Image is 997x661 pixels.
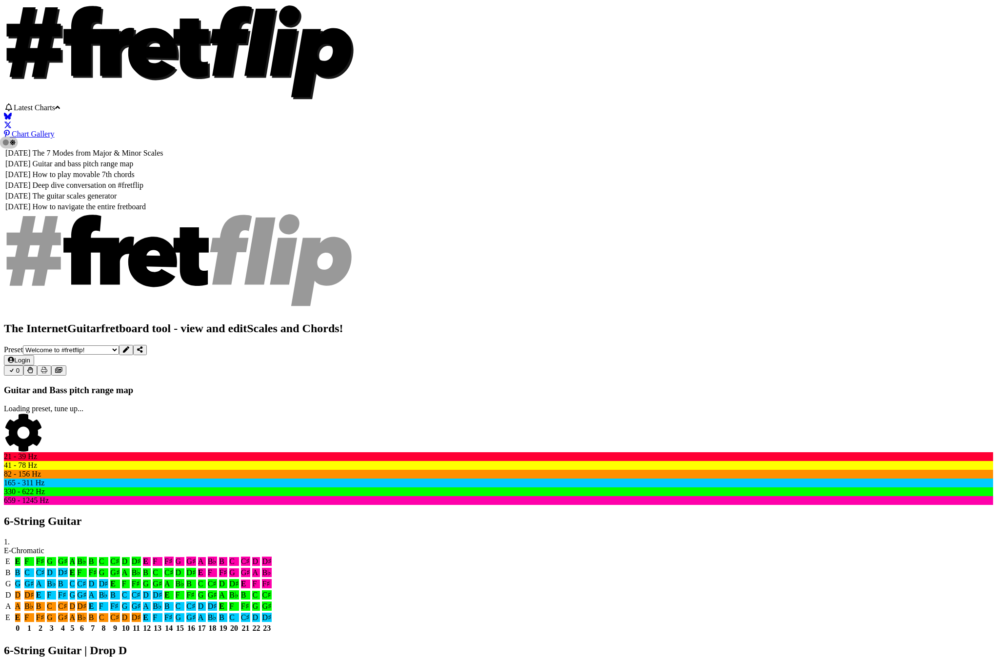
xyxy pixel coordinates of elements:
div: C [24,568,34,577]
div: D♯ [58,568,68,577]
div: A [70,557,76,566]
div: B♭ [153,601,162,611]
div: F [176,591,185,600]
div: G♯ [24,579,34,588]
div: G♯ [58,557,68,566]
div: C♯ [132,590,141,600]
div: F♯ [164,613,174,622]
div: C [99,557,109,566]
td: Deep dive conversation on #fretflip [32,180,164,190]
button: 0 [4,365,23,376]
div: B [143,568,151,577]
th: 13 [152,623,163,633]
div: G♯ [77,590,87,600]
div: E [143,613,151,622]
div: B [58,580,68,588]
div: F♯ [241,601,251,611]
div: G [70,591,76,600]
div: B♭ [47,579,56,588]
div: B [15,568,21,577]
tr: A chart showing pitch ranges for different string configurations and tunings [5,159,164,169]
div: E [36,591,45,600]
h2: 6-String Guitar | Drop D [4,644,993,657]
div: B [36,602,45,611]
span: 659 - 1245 Hz [4,496,49,504]
div: A [122,568,130,577]
div: C [47,602,56,611]
th: 23 [261,623,272,633]
div: C♯ [186,601,196,611]
div: D [176,568,185,577]
th: 11 [131,623,142,633]
div: B♭ [77,613,87,622]
button: Share Preset [133,345,147,355]
div: B [89,557,97,566]
span: 165 - 311 Hz [4,479,44,487]
div: D [198,602,206,611]
button: Print [37,365,51,376]
div: F♯ [186,590,196,600]
div: F♯ [36,613,45,622]
th: 9 [110,623,120,633]
span: E - Chromatic [4,546,44,555]
span: 1 . [4,538,10,546]
div: F [24,557,34,566]
div: E [143,557,151,566]
select: Preset [23,345,119,355]
div: F [153,613,162,622]
tr: Deep dive conversation on #fretflip by Google NotebookLM [5,180,164,190]
div: D [47,568,56,577]
span: Guitar [67,322,101,335]
th: 5 [69,623,76,633]
div: C♯ [241,557,251,566]
div: A [198,557,206,566]
div: F [153,557,162,566]
span: 330 - 622 Hz [4,487,45,496]
div: C♯ [110,613,120,622]
h1: Guitar and Bass pitch range map [4,385,993,396]
div: F [229,602,239,611]
th: 17 [198,623,206,633]
div: C [176,602,185,611]
div: G [143,580,151,588]
div: A [252,568,260,577]
div: F♯ [132,579,141,588]
td: The 7 Modes from Major & Minor Scales [32,148,164,158]
div: F [122,580,130,588]
h2: 6-String Guitar [4,515,993,528]
div: F [99,602,109,611]
button: Toggle Dexterity for all fretkits [23,365,37,376]
div: D [219,580,227,588]
div: E [198,568,206,577]
div: D♯ [186,568,196,577]
div: A [70,613,76,622]
button: Edit Preset [119,345,133,355]
div: G♯ [208,590,218,600]
td: G [5,579,12,589]
td: A [5,601,12,611]
th: 4 [58,623,68,633]
span: 21 - 39 Hz [4,452,37,461]
button: Login [4,355,34,365]
div: F [208,568,218,577]
div: F♯ [164,557,174,566]
th: 19 [219,623,228,633]
div: F♯ [219,568,227,577]
div: D♯ [132,557,141,566]
div: A [198,613,206,622]
div: E [89,602,97,611]
div: B [241,591,251,600]
td: The guitar scales generator [32,191,164,201]
div: D♯ [208,601,218,611]
div: E [219,602,227,611]
span: 82 - 156 Hz [4,470,41,478]
th: 16 [186,623,197,633]
h2: The Internet fretboard tool - view and edit [4,322,993,335]
div: B♭ [99,590,109,600]
div: E [241,580,251,588]
div: G [122,602,130,611]
div: G♯ [132,601,141,611]
th: 0 [15,623,21,633]
div: E [164,591,174,600]
div: A [89,591,97,600]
